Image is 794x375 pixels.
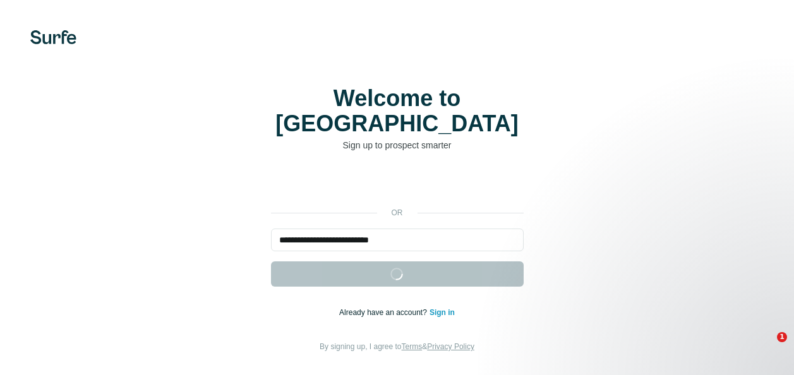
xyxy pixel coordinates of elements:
img: Surfe's logo [30,30,76,44]
span: By signing up, I agree to & [320,342,474,351]
iframe: Intercom live chat [751,332,781,362]
a: Terms [402,342,423,351]
h1: Welcome to [GEOGRAPHIC_DATA] [271,86,524,136]
span: Already have an account? [339,308,430,317]
span: 1 [777,332,787,342]
a: Sign in [430,308,455,317]
p: Sign up to prospect smarter [271,139,524,152]
iframe: Tlačítko Přihlášení přes Google [265,170,530,198]
p: or [377,207,418,218]
a: Privacy Policy [427,342,474,351]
